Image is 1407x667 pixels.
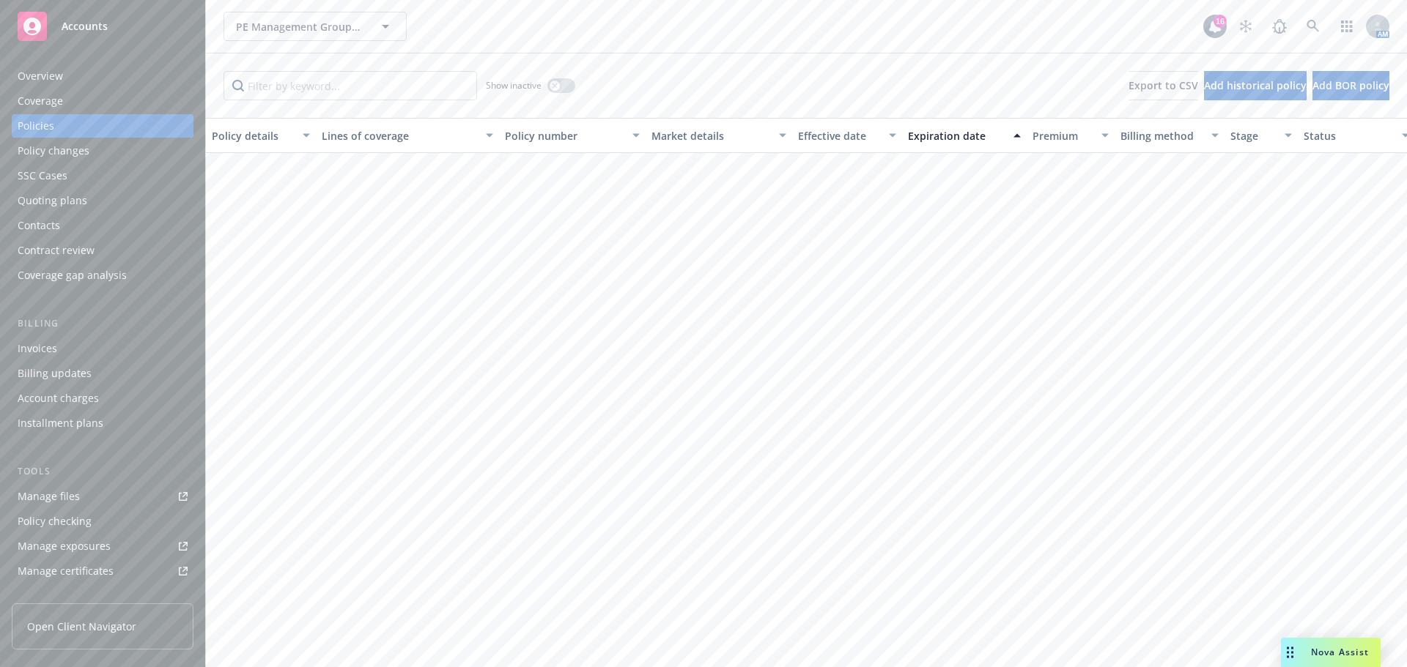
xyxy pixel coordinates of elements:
[12,534,193,558] a: Manage exposures
[651,128,770,144] div: Market details
[18,534,111,558] div: Manage exposures
[12,264,193,287] a: Coverage gap analysis
[1265,12,1294,41] a: Report a Bug
[1312,78,1389,92] span: Add BOR policy
[18,239,95,262] div: Contract review
[12,337,193,360] a: Invoices
[206,118,316,153] button: Policy details
[18,362,92,385] div: Billing updates
[18,584,92,608] div: Manage claims
[18,510,92,533] div: Policy checking
[1204,71,1307,100] button: Add historical policy
[1281,638,1299,667] div: Drag to move
[18,387,99,410] div: Account charges
[1027,118,1115,153] button: Premium
[322,128,477,144] div: Lines of coverage
[1225,118,1298,153] button: Stage
[1332,12,1362,41] a: Switch app
[18,189,87,212] div: Quoting plans
[1311,646,1369,658] span: Nova Assist
[792,118,902,153] button: Effective date
[236,19,363,34] span: PE Management Group, Inc.
[908,128,1005,144] div: Expiration date
[646,118,792,153] button: Market details
[12,362,193,385] a: Billing updates
[12,559,193,583] a: Manage certificates
[12,189,193,212] a: Quoting plans
[18,559,114,583] div: Manage certificates
[12,139,193,163] a: Policy changes
[499,118,646,153] button: Policy number
[212,128,294,144] div: Policy details
[1204,78,1307,92] span: Add historical policy
[1312,71,1389,100] button: Add BOR policy
[12,485,193,508] a: Manage files
[27,619,136,634] span: Open Client Navigator
[1230,128,1276,144] div: Stage
[1120,128,1203,144] div: Billing method
[18,114,54,138] div: Policies
[902,118,1027,153] button: Expiration date
[18,164,67,187] div: SSC Cases
[1281,638,1381,667] button: Nova Assist
[12,411,193,435] a: Installment plans
[1299,12,1328,41] a: Search
[18,264,127,287] div: Coverage gap analysis
[18,139,89,163] div: Policy changes
[12,89,193,113] a: Coverage
[798,128,880,144] div: Effective date
[486,79,542,92] span: Show inactive
[1033,128,1093,144] div: Premium
[505,128,624,144] div: Policy number
[18,214,60,237] div: Contacts
[1231,12,1260,41] a: Stop snowing
[1129,78,1198,92] span: Export to CSV
[18,337,57,360] div: Invoices
[1214,15,1227,28] div: 16
[316,118,499,153] button: Lines of coverage
[12,6,193,47] a: Accounts
[12,510,193,533] a: Policy checking
[62,21,108,32] span: Accounts
[18,89,63,113] div: Coverage
[224,12,407,41] button: PE Management Group, Inc.
[12,114,193,138] a: Policies
[12,164,193,187] a: SSC Cases
[12,214,193,237] a: Contacts
[1304,128,1393,144] div: Status
[1129,71,1198,100] button: Export to CSV
[18,411,103,435] div: Installment plans
[1115,118,1225,153] button: Billing method
[12,464,193,479] div: Tools
[12,64,193,88] a: Overview
[12,584,193,608] a: Manage claims
[12,387,193,410] a: Account charges
[12,316,193,331] div: Billing
[12,239,193,262] a: Contract review
[18,485,80,508] div: Manage files
[224,71,477,100] input: Filter by keyword...
[18,64,63,88] div: Overview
